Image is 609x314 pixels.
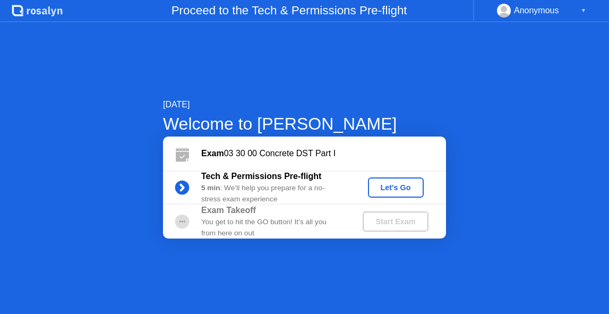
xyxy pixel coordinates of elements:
div: 03 30 00 Concrete DST Part I [201,147,446,160]
div: ▼ [581,4,586,18]
div: Welcome to [PERSON_NAME] [163,111,446,137]
div: Anonymous [514,4,559,18]
div: Let's Go [372,183,419,192]
b: Tech & Permissions Pre-flight [201,172,321,181]
b: Exam Takeoff [201,206,256,215]
button: Let's Go [368,177,424,198]
div: [DATE] [163,98,446,111]
b: Exam [201,149,224,158]
b: 5 min [201,184,220,192]
div: Start Exam [367,217,424,226]
div: You get to hit the GO button! It’s all you from here on out [201,217,345,239]
button: Start Exam [363,211,428,232]
div: : We’ll help you prepare for a no-stress exam experience [201,183,345,205]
